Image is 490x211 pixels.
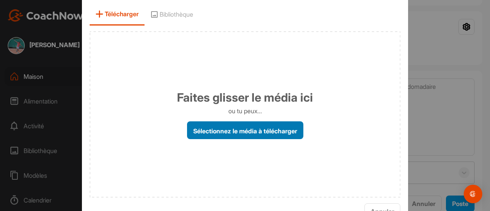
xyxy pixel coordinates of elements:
[228,107,262,115] font: ou tu peux...
[160,10,193,18] font: Bibliothèque
[193,127,297,134] font: Sélectionnez le média à télécharger
[105,10,139,18] font: Télécharger
[177,90,313,104] font: Faites glisser le média ici
[464,185,482,203] div: Ouvrir Intercom Messenger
